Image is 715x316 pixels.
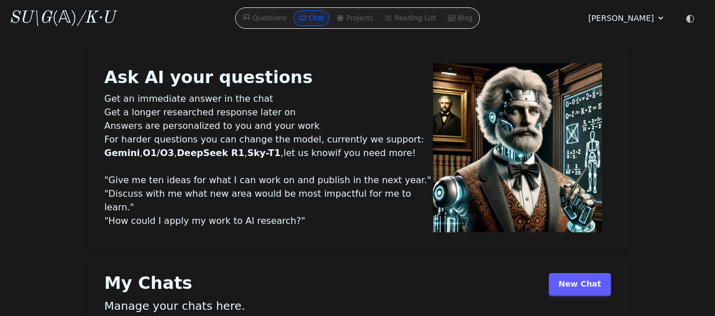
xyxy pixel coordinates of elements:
a: Questions [238,10,291,26]
li: "How could I apply my work to AI research?" [105,214,433,228]
li: "Give me ten ideas for what I can work on and publish in the next year." [105,174,433,187]
a: Projects [332,10,378,26]
h1: Ask AI your questions [105,67,433,88]
i: SU\G [9,10,52,27]
b: O1/O3 [143,148,174,158]
li: "Discuss with me what new area would be most impactful for me to learn." [105,187,433,214]
a: New Chat [549,273,610,296]
li: , , , , if you need more! [105,146,433,160]
i: /K·U [77,10,115,27]
span: [PERSON_NAME] [588,12,654,24]
li: Get an immediate answer in the chat [105,92,433,106]
a: SU\G(𝔸)/K·U [9,8,115,28]
li: For harder questions you can change the model, currently we support: [105,133,433,146]
span: ◐ [686,13,695,23]
h1: My Chats [105,273,245,293]
a: Reading List [380,10,441,26]
b: Sky-T1 [247,148,280,158]
button: ◐ [679,7,701,29]
summary: [PERSON_NAME] [588,12,665,24]
a: Chat [293,10,330,26]
h2: Manage your chats here. [105,298,245,314]
li: Answers are personalized to you and your work [105,119,433,133]
li: Get a longer researched response later on [105,106,433,119]
a: Blog [443,10,478,26]
img: Chat Logo [433,63,602,232]
b: DeepSeek R1 [177,148,244,158]
b: Gemini [105,148,140,158]
a: let us know [283,148,335,158]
